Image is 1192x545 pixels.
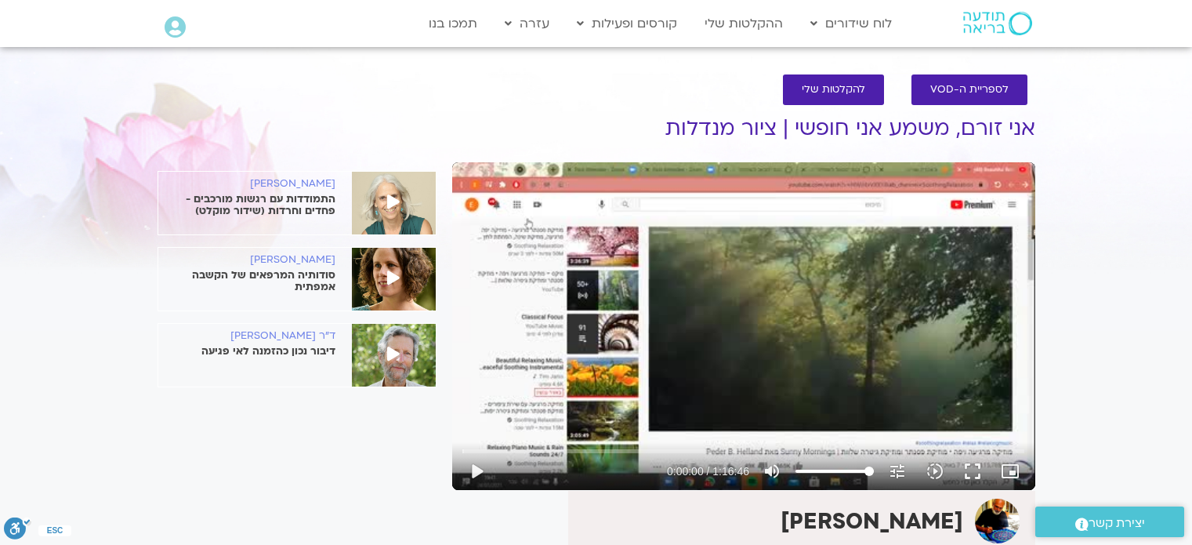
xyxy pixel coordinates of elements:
strong: [PERSON_NAME] [781,507,963,536]
a: [PERSON_NAME] התמודדות עם רגשות מורכבים - פחדים וחרדות (שידור מוקלט) [158,178,436,217]
img: איתן קדמי [975,499,1020,543]
img: תודעה בריאה [963,12,1032,35]
h6: [PERSON_NAME] [158,254,335,266]
span: להקלטות שלי [802,84,865,96]
h1: אני זורם, משמע אני חופשי | ציור מנדלות [452,117,1035,140]
span: לספריית ה-VOD [930,84,1009,96]
a: ד"ר [PERSON_NAME] דיבור נכון כהזמנה לאי פגיעה [158,330,436,358]
h6: [PERSON_NAME] [158,178,335,190]
a: לוח שידורים [803,9,900,38]
a: תמכו בנו [421,9,485,38]
img: WhatsApp-Image-2020-09-25-at-16.50.04-10.jpeg [352,172,436,234]
img: %D7%99%D7%A2%D7%9C-%D7%A7%D7%95%D7%A8%D7%9F.jpg [352,248,436,311]
p: התמודדות עם רגשות מורכבים - פחדים וחרדות (שידור מוקלט) [158,194,335,217]
img: stiven-1-e1587036929844-9.jpg [352,324,436,387]
a: לספריית ה-VOD [911,74,1027,105]
a: קורסים ופעילות [569,9,685,38]
a: להקלטות שלי [783,74,884,105]
span: יצירת קשר [1089,513,1145,534]
a: [PERSON_NAME] סודותיה המרפאים של הקשבה אמפתית [158,254,436,293]
p: דיבור נכון כהזמנה לאי פגיעה [158,346,335,358]
a: יצירת קשר [1035,507,1184,537]
h6: ד"ר [PERSON_NAME] [158,330,335,342]
a: ההקלטות שלי [697,9,791,38]
a: עזרה [497,9,557,38]
p: סודותיה המרפאים של הקשבה אמפתית [158,270,335,293]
